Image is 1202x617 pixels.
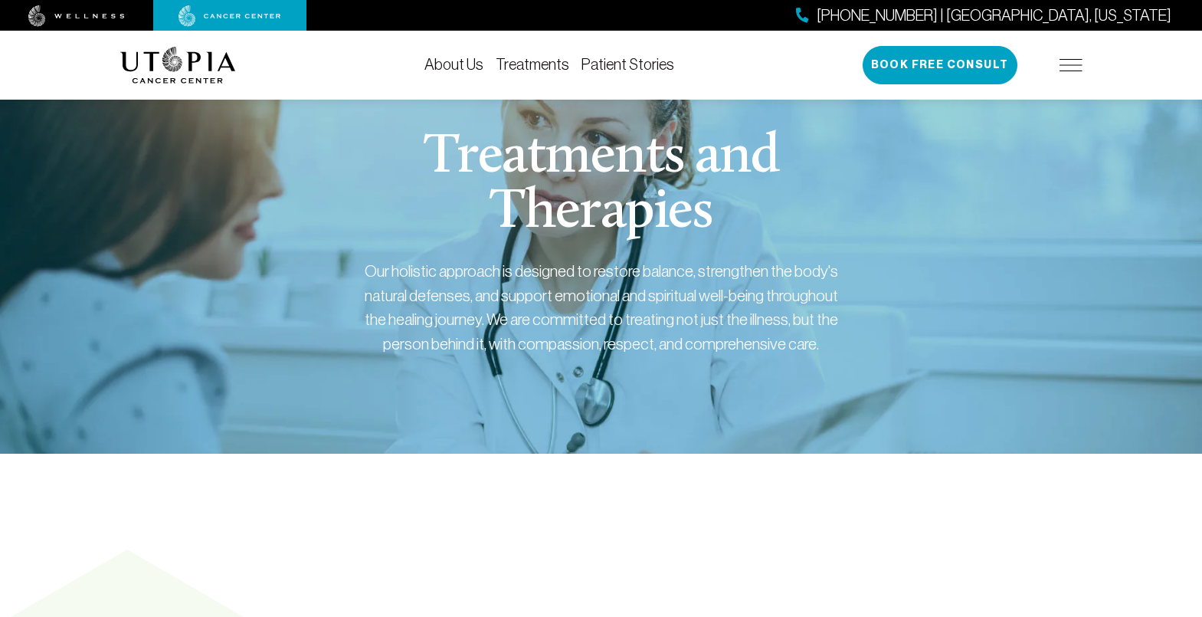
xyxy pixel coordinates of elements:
[364,259,839,356] div: Our holistic approach is designed to restore balance, strengthen the body's natural defenses, and...
[28,5,125,27] img: wellness
[817,5,1171,27] span: [PHONE_NUMBER] | [GEOGRAPHIC_DATA], [US_STATE]
[496,56,569,73] a: Treatments
[796,5,1171,27] a: [PHONE_NUMBER] | [GEOGRAPHIC_DATA], [US_STATE]
[178,5,281,27] img: cancer center
[863,46,1017,84] button: Book Free Consult
[424,56,483,73] a: About Us
[308,130,894,241] h1: Treatments and Therapies
[1060,59,1082,71] img: icon-hamburger
[120,47,236,84] img: logo
[581,56,674,73] a: Patient Stories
